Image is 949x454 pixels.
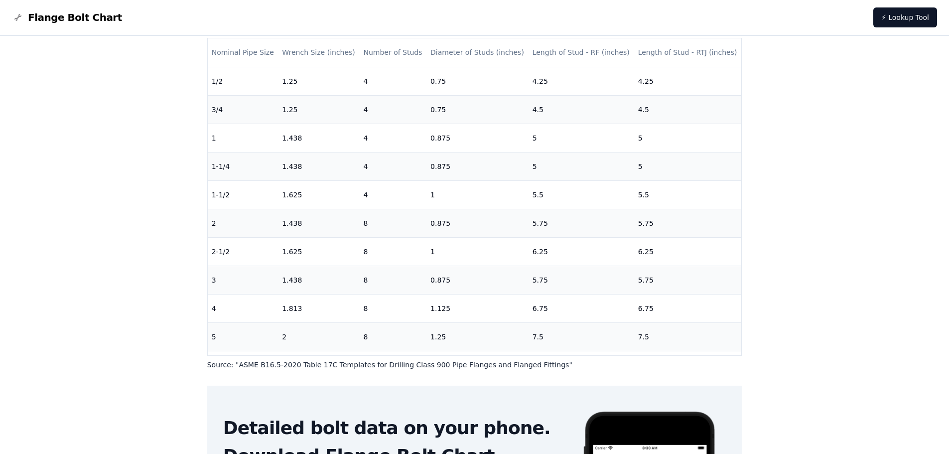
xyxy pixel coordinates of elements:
td: 1.438 [278,266,359,294]
td: 6 [208,351,278,379]
td: 1 [426,237,529,266]
td: 5.75 [529,209,634,237]
td: 2 [278,322,359,351]
td: 1.438 [278,152,359,180]
td: 5 [634,152,742,180]
a: ⚡ Lookup Tool [873,7,937,27]
td: 4.5 [529,95,634,124]
td: 6.75 [529,294,634,322]
th: Length of Stud - RF (inches) [529,38,634,67]
td: 12 [359,351,426,379]
th: Diameter of Studs (inches) [426,38,529,67]
td: 2 [208,209,278,237]
td: 1.25 [278,95,359,124]
td: 3 [208,266,278,294]
th: Length of Stud - RTJ (inches) [634,38,742,67]
th: Wrench Size (inches) [278,38,359,67]
td: 1 [426,180,529,209]
td: 1.125 [426,294,529,322]
span: Flange Bolt Chart [28,10,122,24]
td: 5 [529,152,634,180]
th: Nominal Pipe Size [208,38,278,67]
td: 6.25 [634,237,742,266]
td: 4 [359,124,426,152]
td: 0.875 [426,209,529,237]
td: 5 [529,124,634,152]
th: Number of Studs [359,38,426,67]
td: 5.75 [634,266,742,294]
td: 0.75 [426,67,529,95]
td: 8 [359,294,426,322]
td: 0.75 [426,95,529,124]
td: 7.5 [634,322,742,351]
td: 1 [208,124,278,152]
td: 6.25 [529,237,634,266]
td: 0.875 [426,152,529,180]
td: 1.625 [278,180,359,209]
td: 4 [359,180,426,209]
td: 4.5 [634,95,742,124]
td: 5.5 [634,180,742,209]
td: 4.25 [529,67,634,95]
td: 4 [359,95,426,124]
td: 1/2 [208,67,278,95]
h2: Detailed bolt data on your phone. [223,418,566,438]
td: 4.25 [634,67,742,95]
td: 5 [634,124,742,152]
td: 4 [359,152,426,180]
a: Flange Bolt Chart LogoFlange Bolt Chart [12,10,122,24]
img: Flange Bolt Chart Logo [12,11,24,23]
td: 2-1/2 [208,237,278,266]
td: 5.75 [529,266,634,294]
td: 1.25 [426,322,529,351]
td: 5.75 [634,209,742,237]
td: 7.5 [529,322,634,351]
td: 0.875 [426,124,529,152]
td: 1.813 [278,294,359,322]
p: Source: " ASME B16.5-2020 Table 17C Templates for Drilling Class 900 Pipe Flanges and Flanged Fit... [207,360,742,370]
td: 3/4 [208,95,278,124]
td: 7.5 [529,351,634,379]
td: 5 [208,322,278,351]
td: 1.625 [278,237,359,266]
td: 1.438 [278,209,359,237]
td: 8 [359,322,426,351]
td: 7.75 [634,351,742,379]
td: 1-1/4 [208,152,278,180]
td: 4 [359,67,426,95]
td: 1.125 [426,351,529,379]
td: 0.875 [426,266,529,294]
td: 1-1/2 [208,180,278,209]
td: 1.438 [278,124,359,152]
td: 6.75 [634,294,742,322]
td: 8 [359,266,426,294]
td: 5.5 [529,180,634,209]
td: 8 [359,237,426,266]
td: 8 [359,209,426,237]
td: 1.813 [278,351,359,379]
td: 1.25 [278,67,359,95]
td: 4 [208,294,278,322]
